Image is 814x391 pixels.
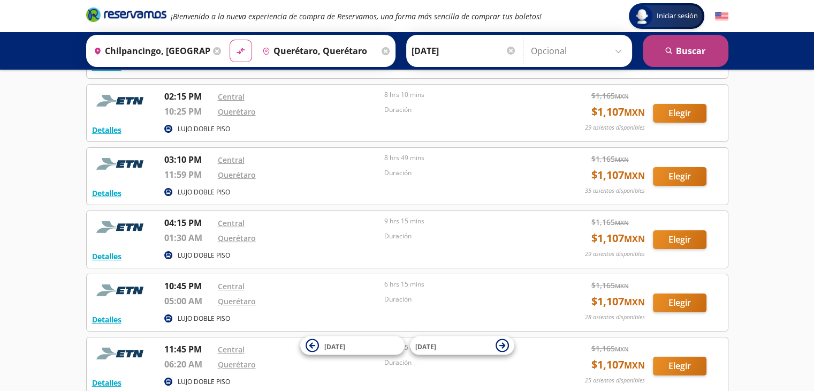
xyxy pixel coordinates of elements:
[218,92,245,102] a: Central
[384,105,546,115] p: Duración
[171,11,542,21] em: ¡Bienvenido a la nueva experiencia de compra de Reservamos, una forma más sencilla de comprar tus...
[615,155,629,163] small: MXN
[591,90,629,101] span: $ 1,165
[615,219,629,227] small: MXN
[218,218,245,228] a: Central
[164,216,212,229] p: 04:15 PM
[624,107,645,118] small: MXN
[652,11,702,21] span: Iniciar sesión
[92,343,151,364] img: RESERVAMOS
[585,250,645,259] p: 29 asientos disponibles
[324,342,345,351] span: [DATE]
[218,107,256,117] a: Querétaro
[384,153,546,163] p: 8 hrs 49 mins
[92,314,121,325] button: Detalles
[218,155,245,165] a: Central
[585,313,645,322] p: 28 asientos disponibles
[92,187,121,199] button: Detalles
[415,342,436,351] span: [DATE]
[164,343,212,356] p: 11:45 PM
[591,216,629,228] span: $ 1,165
[624,170,645,182] small: MXN
[384,90,546,100] p: 8 hrs 10 mins
[531,37,627,64] input: Opcional
[218,359,256,370] a: Querétaro
[164,105,212,118] p: 10:25 PM
[92,216,151,238] img: RESERVAMOS
[624,296,645,308] small: MXN
[218,233,256,243] a: Querétaro
[218,296,256,306] a: Querétaro
[585,186,645,195] p: 35 asientos disponibles
[384,295,546,304] p: Duración
[178,251,230,260] p: LUJO DOBLE PISO
[164,280,212,292] p: 10:45 PM
[615,282,629,290] small: MXN
[615,345,629,353] small: MXN
[384,231,546,241] p: Duración
[164,358,212,371] p: 06:20 AM
[585,376,645,385] p: 25 asientos disponibles
[585,123,645,132] p: 29 asientos disponibles
[412,37,516,64] input: Elegir Fecha
[178,377,230,387] p: LUJO DOBLE PISO
[300,336,405,355] button: [DATE]
[591,104,645,120] span: $ 1,107
[643,35,728,67] button: Buscar
[92,251,121,262] button: Detalles
[86,6,166,26] a: Brand Logo
[624,233,645,245] small: MXN
[653,357,706,375] button: Elegir
[384,280,546,289] p: 6 hrs 15 mins
[92,280,151,301] img: RESERVAMOS
[92,377,121,388] button: Detalles
[218,170,256,180] a: Querétaro
[384,358,546,367] p: Duración
[591,294,645,310] span: $ 1,107
[591,343,629,354] span: $ 1,165
[92,153,151,175] img: RESERVAMOS
[591,357,645,373] span: $ 1,107
[164,90,212,103] p: 02:15 PM
[92,90,151,111] img: RESERVAMOS
[653,104,706,123] button: Elegir
[653,167,706,186] button: Elegir
[164,231,212,244] p: 01:30 AM
[384,168,546,178] p: Duración
[624,359,645,371] small: MXN
[591,153,629,164] span: $ 1,165
[615,92,629,100] small: MXN
[218,344,245,355] a: Central
[653,230,706,249] button: Elegir
[89,37,210,64] input: Buscar Origen
[218,281,245,291] a: Central
[178,314,230,324] p: LUJO DOBLE PISO
[164,168,212,181] p: 11:59 PM
[178,124,230,134] p: LUJO DOBLE PISO
[92,124,121,136] button: Detalles
[258,37,379,64] input: Buscar Destino
[384,216,546,226] p: 9 hrs 15 mins
[178,187,230,197] p: LUJO DOBLE PISO
[591,280,629,291] span: $ 1,165
[591,230,645,246] span: $ 1,107
[164,295,212,307] p: 05:00 AM
[410,336,514,355] button: [DATE]
[715,10,728,23] button: English
[164,153,212,166] p: 03:10 PM
[86,6,166,22] i: Brand Logo
[653,294,706,312] button: Elegir
[591,167,645,183] span: $ 1,107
